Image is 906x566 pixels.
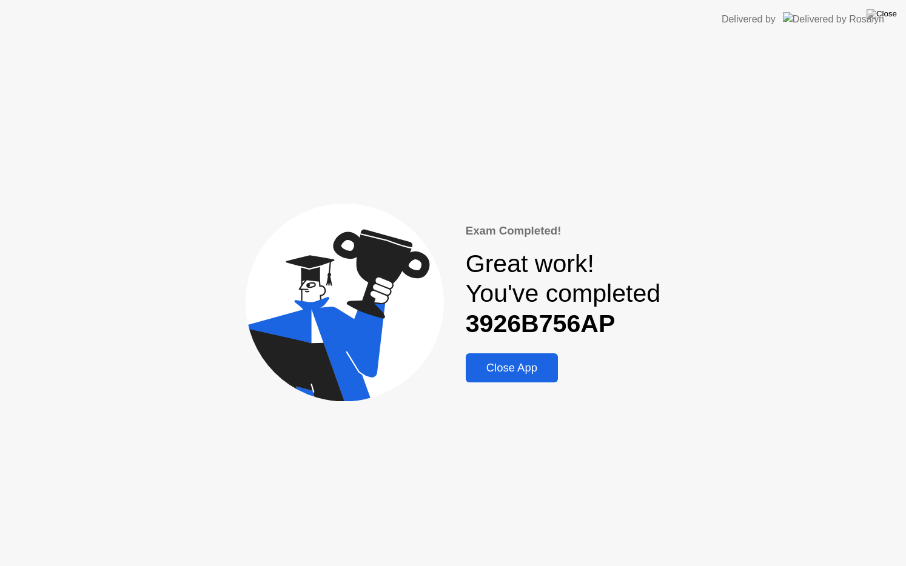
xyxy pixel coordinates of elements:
[783,12,884,26] img: Delivered by Rosalyn
[469,361,554,375] div: Close App
[466,310,616,338] b: 3926B756AP
[466,249,660,339] div: Great work! You've completed
[466,353,558,382] button: Close App
[867,9,897,19] img: Close
[722,12,776,27] div: Delivered by
[466,222,660,239] div: Exam Completed!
